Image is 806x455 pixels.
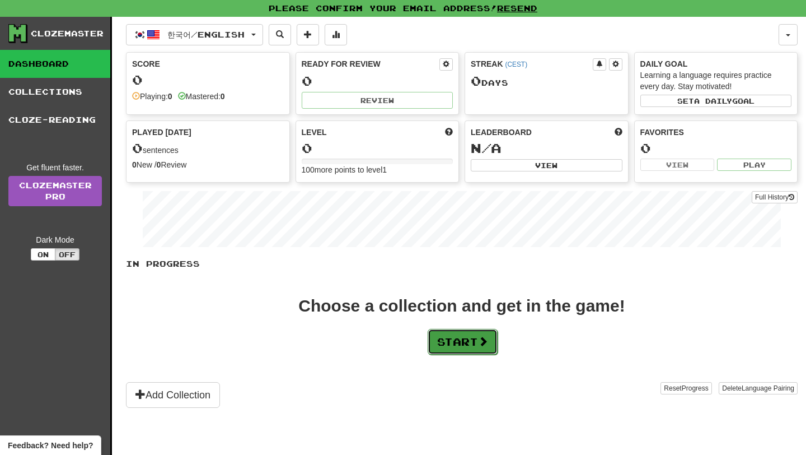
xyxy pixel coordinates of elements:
span: Played [DATE] [132,127,191,138]
div: sentences [132,141,284,156]
strong: 0 [157,160,161,169]
div: 0 [302,74,453,88]
button: DeleteLanguage Pairing [719,382,798,394]
span: Score more points to level up [445,127,453,138]
a: Resend [497,3,537,13]
div: Learning a language requires practice every day. Stay motivated! [640,69,792,92]
p: In Progress [126,258,798,270]
div: Daily Goal [640,58,792,69]
button: Add sentence to collection [297,24,319,45]
span: 한국어 / English [167,30,245,39]
div: Score [132,58,284,69]
a: (CEST) [505,61,527,68]
div: Get fluent faster. [8,162,102,173]
span: a daily [694,97,732,105]
span: Progress [682,384,709,392]
button: ResetProgress [660,382,711,394]
span: N/A [471,140,502,156]
button: More stats [325,24,347,45]
button: View [471,159,622,171]
div: Mastered: [178,91,225,102]
strong: 0 [132,160,137,169]
span: 0 [471,73,481,89]
div: 100 more points to level 1 [302,164,453,175]
button: Full History [752,191,798,203]
button: Add Collection [126,382,220,408]
button: Start [428,329,498,355]
div: 0 [640,141,792,155]
span: Leaderboard [471,127,532,138]
span: Language Pairing [742,384,794,392]
div: Dark Mode [8,234,102,245]
div: 0 [302,141,453,155]
button: Seta dailygoal [640,95,792,107]
div: 0 [132,73,284,87]
div: Favorites [640,127,792,138]
span: Level [302,127,327,138]
a: ClozemasterPro [8,176,102,206]
span: 0 [132,140,143,156]
button: Play [717,159,791,171]
div: Choose a collection and get in the game! [298,298,625,314]
div: Streak [471,58,593,69]
div: Clozemaster [31,28,104,39]
div: Day s [471,74,622,89]
div: Ready for Review [302,58,440,69]
strong: 0 [168,92,172,101]
span: Open feedback widget [8,440,93,451]
div: Playing: [132,91,172,102]
button: Search sentences [269,24,291,45]
strong: 0 [221,92,225,101]
button: Review [302,92,453,109]
button: View [640,159,715,171]
span: This week in points, UTC [615,127,622,138]
button: On [31,248,55,261]
button: 한국어/English [126,24,263,45]
div: New / Review [132,159,284,170]
button: Off [55,248,79,261]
